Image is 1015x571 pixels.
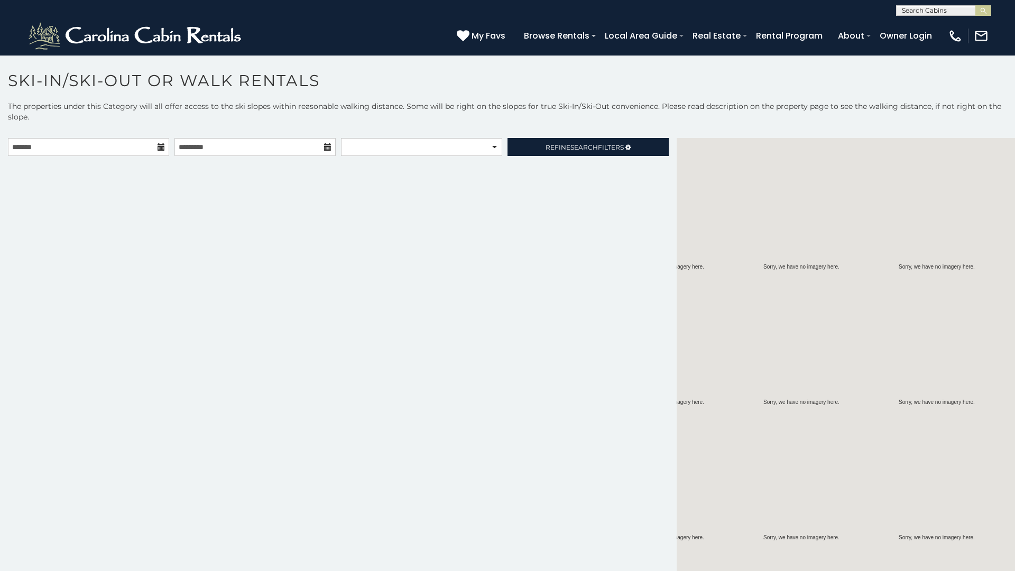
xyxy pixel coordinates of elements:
[687,26,746,45] a: Real Estate
[519,26,595,45] a: Browse Rentals
[874,26,937,45] a: Owner Login
[599,26,682,45] a: Local Area Guide
[751,26,828,45] a: Rental Program
[457,29,508,43] a: My Favs
[26,20,246,52] img: White-1-2.png
[833,26,870,45] a: About
[472,29,505,42] span: My Favs
[570,143,598,151] span: Search
[546,143,624,151] span: Refine Filters
[508,138,669,156] a: RefineSearchFilters
[974,29,989,43] img: mail-regular-white.png
[948,29,963,43] img: phone-regular-white.png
